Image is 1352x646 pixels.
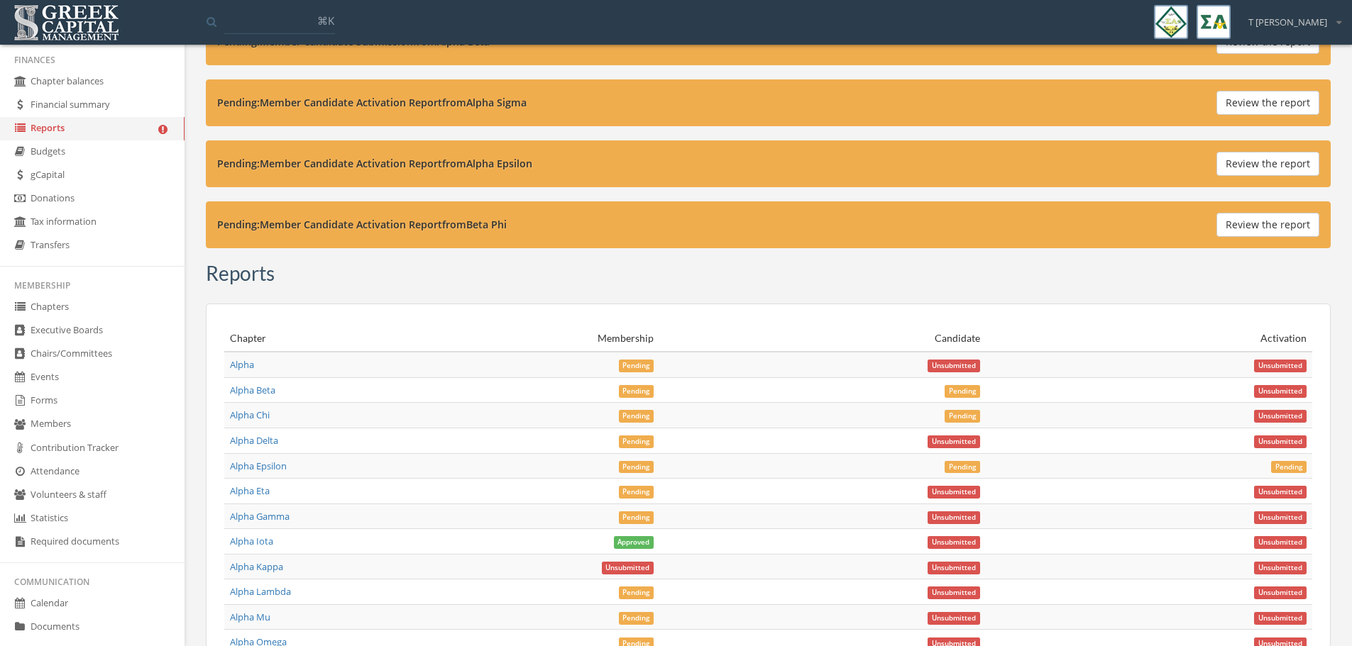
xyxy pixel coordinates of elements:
span: Unsubmitted [928,435,980,448]
a: Pending [619,408,654,421]
span: Pending [619,612,654,625]
a: Unsubmitted [928,611,980,623]
a: Alpha Delta [230,434,278,447]
div: Membership [339,331,654,345]
a: Unsubmitted [1254,484,1307,497]
a: Alpha Chi [230,408,270,421]
span: Pending [945,385,980,398]
a: Alpha Kappa [230,560,283,573]
div: Candidate [665,331,980,345]
span: Unsubmitted [1254,586,1307,599]
a: Alpha Epsilon [230,460,287,472]
a: Unsubmitted [928,358,980,371]
a: Alpha Lambda [230,585,291,598]
a: Alpha Iota [230,535,273,547]
a: Alpha [230,358,254,371]
strong: Pending: Member Candidate Activation Report from Beta Phi [217,218,507,231]
span: Unsubmitted [928,511,980,524]
a: Unsubmitted [1254,384,1307,396]
a: Unsubmitted [1254,408,1307,421]
span: Unsubmitted [1254,385,1307,398]
span: Unsubmitted [928,586,980,599]
a: Unsubmitted [928,585,980,598]
span: Unsubmitted [928,360,980,372]
a: Pending [619,611,654,623]
a: Unsubmitted [1254,585,1307,598]
button: Review the report [1216,213,1319,237]
a: Approved [614,535,654,547]
a: Pending [1271,460,1307,472]
a: Alpha Beta [230,384,275,396]
a: Unsubmitted [1254,434,1307,447]
span: Pending [619,360,654,372]
a: Pending [619,384,654,396]
span: Unsubmitted [928,536,980,549]
a: Alpha Eta [230,484,270,497]
button: Review the report [1216,91,1319,115]
span: Approved [614,536,654,549]
span: Pending [619,486,654,499]
span: Pending [619,461,654,474]
span: Unsubmitted [1254,435,1307,448]
span: Pending [619,586,654,599]
a: Unsubmitted [1254,611,1307,623]
span: Unsubmitted [1254,562,1307,574]
a: Unsubmitted [1254,560,1307,573]
span: Unsubmitted [1254,536,1307,549]
a: Alpha Gamma [230,510,290,523]
a: Pending [619,585,654,598]
span: T [PERSON_NAME] [1248,16,1327,29]
span: Pending [619,385,654,398]
div: Chapter [230,331,327,345]
a: Unsubmitted [1254,358,1307,371]
a: Unsubmitted [928,434,980,447]
span: Pending [945,410,980,423]
span: Unsubmitted [602,562,654,574]
a: Unsubmitted [928,535,980,547]
a: Pending [619,484,654,497]
span: Pending [945,461,980,474]
h3: Reports [206,262,275,284]
div: T [PERSON_NAME] [1239,5,1341,29]
span: Pending [619,410,654,423]
span: Pending [619,511,654,524]
span: ⌘K [317,13,334,28]
a: Pending [619,358,654,371]
a: Unsubmitted [602,560,654,573]
div: Activation [991,331,1307,345]
span: Pending [1271,461,1307,474]
a: Pending [619,460,654,472]
a: Pending [945,384,980,396]
a: Unsubmitted [928,560,980,573]
span: Pending [619,435,654,448]
button: Review the report [1216,152,1319,176]
a: Unsubmitted [1254,510,1307,523]
strong: Pending: Member Candidate Activation Report from Alpha Epsilon [217,157,532,170]
strong: Pending: Member Candidate Activation Report from Alpha Sigma [217,96,527,109]
a: Pending [619,510,654,523]
span: Unsubmitted [1254,486,1307,499]
a: Alpha Mu [230,611,270,623]
span: Unsubmitted [928,612,980,625]
a: Unsubmitted [928,484,980,497]
a: Pending [619,434,654,447]
a: Unsubmitted [1254,535,1307,547]
span: Unsubmitted [928,562,980,574]
span: Unsubmitted [1254,612,1307,625]
a: Pending [945,460,980,472]
span: Unsubmitted [1254,360,1307,372]
span: Unsubmitted [1254,410,1307,423]
a: Unsubmitted [928,510,980,523]
span: Unsubmitted [928,486,980,499]
span: Unsubmitted [1254,511,1307,524]
a: Pending [945,408,980,421]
